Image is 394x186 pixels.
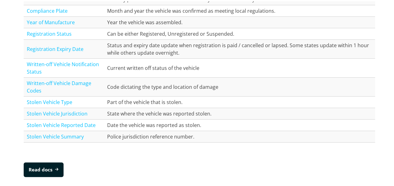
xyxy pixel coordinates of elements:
td: Status and expiry date update when registration is paid / cancelled or lapsed. Some states update... [104,39,375,57]
td: State where the vehicle was reported stolen. [104,107,375,118]
a: Registration Status [27,29,72,36]
a: Registration Expiry Date [27,44,83,51]
a: Stolen Vehicle Reported Date [27,120,96,127]
td: Part of the vehicle that is stolen. [104,95,375,107]
td: Date the vehicle was reported as stolen. [104,118,375,130]
td: Month and year the vehicle was confirmed as meeting local regulations. [104,4,375,16]
td: Police jurisdiction reference number. [104,130,375,141]
a: Written-off Vehicle Notification Status [27,60,99,74]
a: Stolen Vehicle Summary [27,132,84,139]
td: Can be either Registered, Unregistered or Suspended. [104,27,375,39]
a: Year of Manufacture [27,18,75,25]
a: Read docs [24,161,64,176]
td: Current written off status of the vehicle [104,57,375,76]
a: Stolen Vehicle Jurisdiction [27,109,88,116]
a: Compliance Plate [27,6,68,13]
a: Written-off Vehicle Damage Codes [27,79,91,93]
td: Year the vehicle was assembled. [104,16,375,27]
td: Code dictating the type and location of damage [104,76,375,95]
a: Stolen Vehicle Type [27,98,72,104]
